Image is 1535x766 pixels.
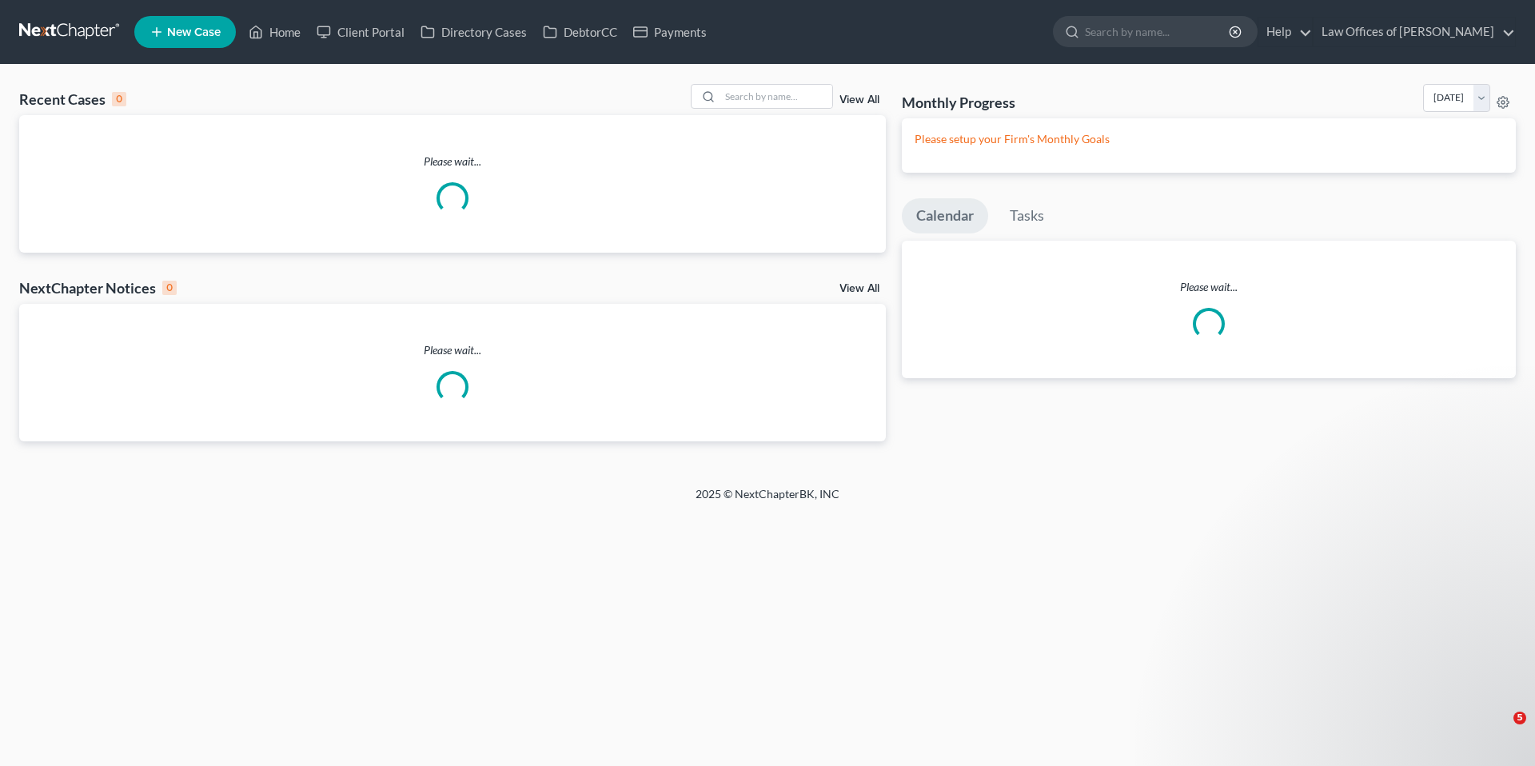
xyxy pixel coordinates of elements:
a: Payments [625,18,715,46]
a: Calendar [902,198,988,233]
a: Directory Cases [413,18,535,46]
a: View All [839,94,879,106]
input: Search by name... [720,85,832,108]
div: NextChapter Notices [19,278,177,297]
p: Please wait... [19,342,886,358]
a: Tasks [995,198,1059,233]
div: 2025 © NextChapterBK, INC [312,486,1223,515]
input: Search by name... [1085,17,1231,46]
a: View All [839,283,879,294]
p: Please wait... [902,279,1516,295]
div: 0 [112,92,126,106]
a: DebtorCC [535,18,625,46]
p: Please setup your Firm's Monthly Goals [915,131,1503,147]
div: Recent Cases [19,90,126,109]
a: Home [241,18,309,46]
a: Help [1258,18,1312,46]
a: Law Offices of [PERSON_NAME] [1314,18,1515,46]
p: Please wait... [19,154,886,170]
span: 5 [1513,712,1526,724]
iframe: Intercom live chat [1481,712,1519,750]
span: New Case [167,26,221,38]
h3: Monthly Progress [902,93,1015,112]
div: 0 [162,281,177,295]
a: Client Portal [309,18,413,46]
